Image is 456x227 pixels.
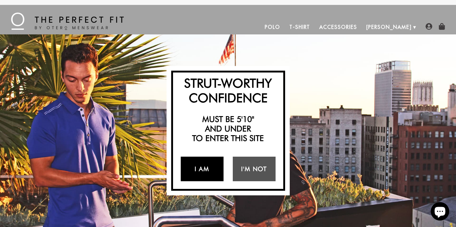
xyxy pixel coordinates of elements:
inbox-online-store-chat: Shopify online store chat [429,202,451,222]
a: Accessories [315,20,361,34]
a: Polo [260,20,285,34]
a: I Am [181,157,224,181]
a: [PERSON_NAME] [362,20,416,34]
a: I'm Not [233,157,276,181]
h2: Must be 5'10" and under to enter this site [176,114,280,143]
h2: Strut-Worthy Confidence [176,76,280,105]
img: shopping-bag-icon.png [438,23,445,30]
img: The Perfect Fit - by Otero Menswear - Logo [11,13,124,30]
a: T-Shirt [285,20,315,34]
img: user-account-icon.png [426,23,432,30]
